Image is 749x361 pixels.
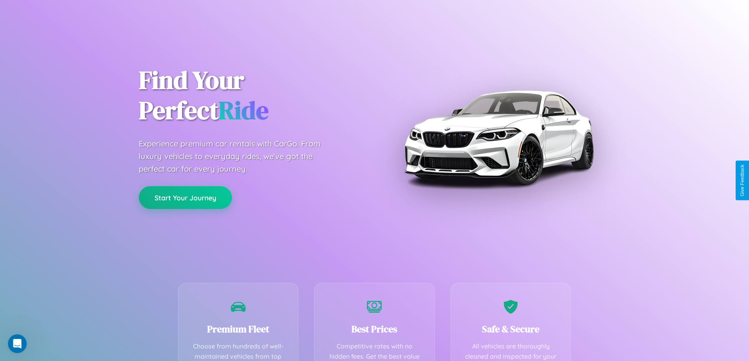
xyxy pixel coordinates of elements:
iframe: Intercom live chat [8,334,27,353]
h3: Premium Fleet [190,323,287,335]
span: Ride [219,93,269,127]
h3: Safe & Secure [463,323,559,335]
p: Experience premium car rentals with CarGo. From luxury vehicles to everyday rides, we've got the ... [139,137,335,175]
img: Premium BMW car rental vehicle [400,39,597,236]
div: Give Feedback [740,165,745,196]
h1: Find Your Perfect [139,65,363,126]
button: Start Your Journey [139,186,232,209]
h3: Best Prices [326,323,423,335]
